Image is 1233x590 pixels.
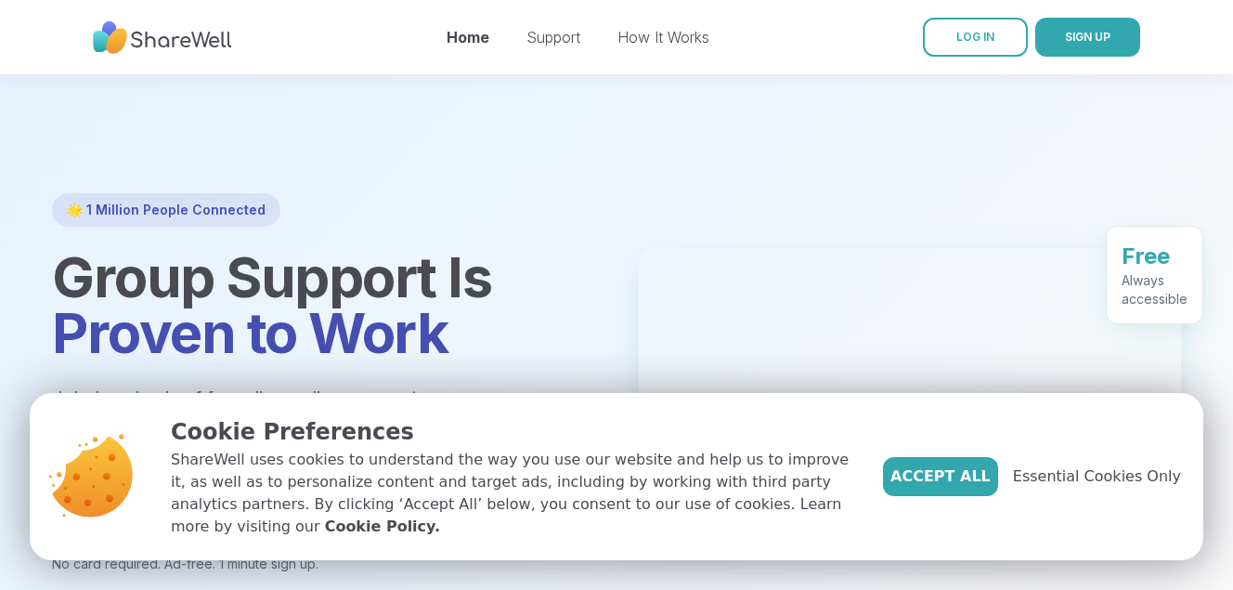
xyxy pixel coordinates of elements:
[956,30,994,44] span: LOG IN
[923,18,1028,57] a: LOG IN
[52,299,448,366] span: Proven to Work
[890,465,991,488] span: Accept All
[1013,465,1181,488] span: Essential Cookies Only
[52,193,280,227] div: 🌟 1 Million People Connected
[325,516,440,538] a: Cookie Policy.
[52,249,594,361] h1: Group Support Is
[1122,270,1188,308] div: Always accessible
[52,555,594,573] p: No card required. Ad-free. 1 minute sign up.
[1035,18,1140,57] button: SIGN UP
[93,12,232,63] img: ShareWell Nav Logo
[526,28,580,46] a: Support
[447,28,489,46] a: Home
[171,415,853,449] p: Cookie Preferences
[171,449,853,538] p: ShareWell uses cookies to understand the way you use our website and help us to improve it, as we...
[617,28,709,46] a: How It Works
[1065,30,1110,44] span: SIGN UP
[52,383,587,443] p: Join hundreds of free, live online support groups each week.
[1122,241,1188,270] div: Free
[883,457,998,496] button: Accept All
